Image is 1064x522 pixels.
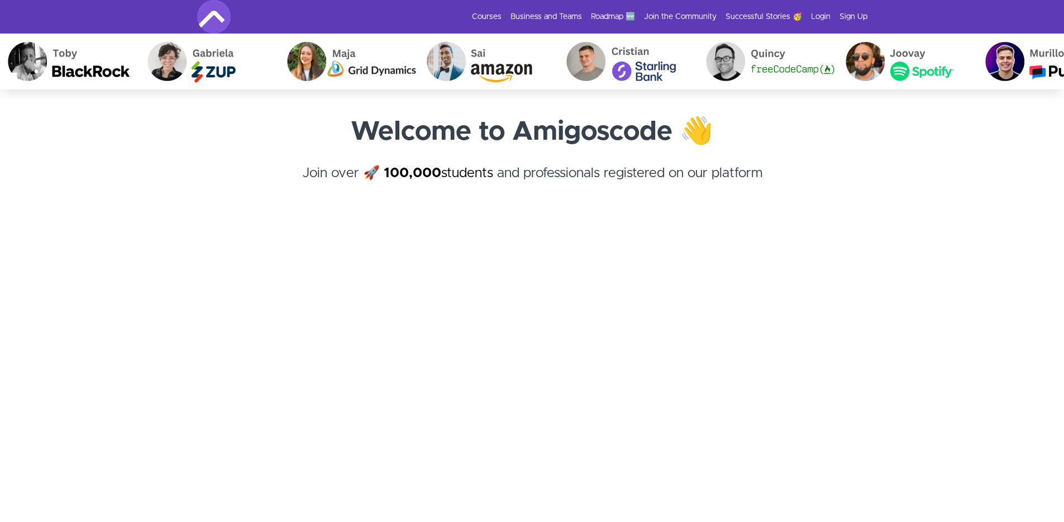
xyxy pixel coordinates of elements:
[838,34,977,89] img: Joovay
[839,11,867,22] a: Sign Up
[140,34,279,89] img: Gabriela
[811,11,831,22] a: Login
[726,11,802,22] a: Successful Stories 🥳
[351,118,713,145] strong: Welcome to Amigoscode 👋
[384,167,493,180] a: 100,000students
[559,34,698,89] img: Cristian
[644,11,717,22] a: Join the Community
[698,34,838,89] img: Quincy
[384,167,441,180] strong: 100,000
[510,11,582,22] a: Business and Teams
[279,34,419,89] img: Maja
[197,163,867,203] h4: Join over 🚀 and professionals registered on our platform
[419,34,559,89] img: Sai
[591,11,635,22] a: Roadmap 🆕
[472,11,502,22] a: Courses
